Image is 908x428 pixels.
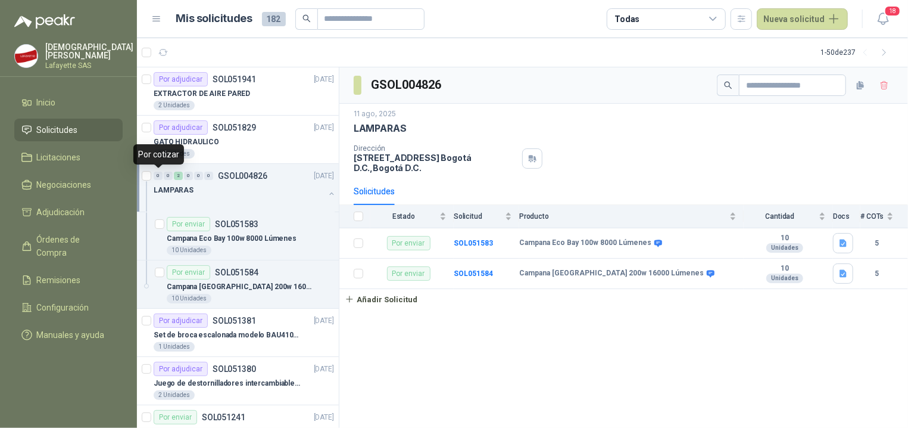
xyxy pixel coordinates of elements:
[14,173,123,196] a: Negociaciones
[14,296,123,319] a: Configuración
[154,137,219,148] p: GATO HIDRAULICO
[302,14,311,23] span: search
[724,81,732,89] span: search
[314,412,334,423] p: [DATE]
[167,246,211,255] div: 10 Unidades
[154,88,250,100] p: EXTRACTOR DE AIRE PARED
[14,228,123,264] a: Órdenes de Compra
[154,314,208,328] div: Por adjudicar
[176,10,252,27] h1: Mis solicitudes
[37,178,92,191] span: Negociaciones
[354,144,517,153] p: Dirección
[194,172,203,180] div: 0
[860,268,894,280] b: 5
[164,172,173,180] div: 0
[454,212,503,221] span: Solicitud
[454,269,493,278] a: SOL051584
[154,185,194,196] p: LAMPARAS
[154,72,208,86] div: Por adjudicar
[213,75,256,83] p: SOL051941
[884,5,901,17] span: 18
[213,317,256,325] p: SOL051381
[154,342,195,352] div: 1 Unidades
[215,268,258,277] p: SOL051584
[137,116,339,164] a: Por adjudicarSOL051829[DATE] GATO HIDRAULICO1 Unidades
[137,67,339,116] a: Por adjudicarSOL051941[DATE] EXTRACTOR DE AIRE PARED2 Unidades
[154,172,163,180] div: 0
[37,96,56,109] span: Inicio
[37,206,85,219] span: Adjudicación
[262,12,286,26] span: 182
[339,289,908,309] a: Añadir Solicitud
[154,378,302,389] p: Juego de destornilladores intercambiables de mango aislados Ref: 32288
[519,212,727,221] span: Producto
[167,265,210,280] div: Por enviar
[370,205,454,228] th: Estado
[519,269,704,278] b: Campana [GEOGRAPHIC_DATA] 200w 16000 Lúmenes
[218,172,267,180] p: GSOL004826
[37,274,81,287] span: Remisiones
[14,201,123,224] a: Adjudicación
[860,238,894,249] b: 5
[314,74,334,85] p: [DATE]
[339,289,423,309] button: Añadir Solicitud
[820,43,894,62] div: 1 - 50 de 237
[860,212,884,221] span: # COTs
[387,236,430,250] div: Por enviar
[137,212,339,260] a: Por enviarSOL051583Campana Eco Bay 100w 8000 Lúmenes10 Unidades
[833,205,860,228] th: Docs
[314,170,334,182] p: [DATE]
[14,119,123,141] a: Solicitudes
[354,153,517,173] p: [STREET_ADDRESS] Bogotá D.C. , Bogotá D.C.
[354,185,395,198] div: Solicitudes
[314,315,334,327] p: [DATE]
[14,269,123,291] a: Remisiones
[154,101,195,110] div: 2 Unidades
[37,151,81,164] span: Licitaciones
[860,205,908,228] th: # COTs
[354,122,407,135] p: LAMPARAS
[744,234,826,243] b: 10
[154,120,208,135] div: Por adjudicar
[137,309,339,357] a: Por adjudicarSOL051381[DATE] Set de broca escalonada modelo BAU4101191 Unidades
[45,43,133,60] p: [DEMOGRAPHIC_DATA] [PERSON_NAME]
[519,238,651,248] b: Campana Eco Bay 100w 8000 Lúmenes
[744,212,816,221] span: Cantidad
[167,281,315,293] p: Campana [GEOGRAPHIC_DATA] 200w 16000 Lúmenes
[757,8,848,30] button: Nueva solicitud
[37,233,111,259] span: Órdenes de Compra
[202,413,245,421] p: SOL051241
[766,243,803,253] div: Unidades
[314,122,334,134] p: [DATE]
[137,357,339,405] a: Por adjudicarSOL051380[DATE] Juego de destornilladores intercambiables de mango aislados Ref: 322...
[37,301,89,314] span: Configuración
[454,239,493,247] a: SOL051583
[167,233,297,244] p: Campana Eco Bay 100w 8000 Lúmenes
[37,123,78,137] span: Solicitudes
[15,45,38,67] img: Company Logo
[14,324,123,346] a: Manuales y ayuda
[387,266,430,281] div: Por enviar
[213,123,256,132] p: SOL051829
[14,146,123,169] a: Licitaciones
[14,91,123,114] a: Inicio
[744,205,833,228] th: Cantidad
[184,172,193,180] div: 0
[174,172,183,180] div: 2
[872,8,894,30] button: 18
[204,172,213,180] div: 0
[370,212,437,221] span: Estado
[215,220,258,228] p: SOL051583
[371,76,443,94] h3: GSOL004826
[133,144,184,165] div: Por cotizar
[454,205,519,228] th: Solicitud
[154,410,197,424] div: Por enviar
[614,13,639,26] div: Todas
[167,217,210,231] div: Por enviar
[14,14,75,29] img: Logo peakr
[154,390,195,400] div: 2 Unidades
[37,328,105,342] span: Manuales y ayuda
[354,108,396,120] p: 11 ago, 2025
[314,364,334,375] p: [DATE]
